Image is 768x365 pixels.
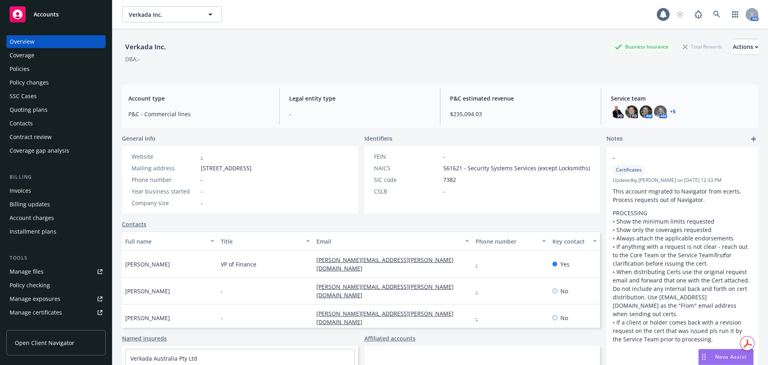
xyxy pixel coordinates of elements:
[10,292,60,305] div: Manage exposures
[125,237,206,246] div: Full name
[313,232,472,251] button: Email
[132,187,198,196] div: Year business started
[34,11,59,18] span: Accounts
[364,334,416,343] a: Affiliated accounts
[122,232,218,251] button: Full name
[10,103,48,116] div: Quoting plans
[6,76,106,89] a: Policy changes
[450,94,591,103] span: P&C estimated revenue
[289,94,430,103] span: Legal entity type
[6,103,106,116] a: Quoting plans
[364,134,392,143] span: Identifiers
[613,153,731,162] span: -
[715,353,747,360] span: Nova Assist
[6,90,106,103] a: SSC Cases
[10,131,52,143] div: Contract review
[132,175,198,184] div: Phone number
[6,3,106,26] a: Accounts
[10,49,34,62] div: Coverage
[125,260,170,268] span: [PERSON_NAME]
[443,164,590,172] span: 561621 - Security Systems Services (except Locksmiths)
[560,314,568,322] span: No
[6,292,106,305] a: Manage exposures
[699,349,709,365] div: Drag to move
[129,10,198,19] span: Verkada Inc.
[672,6,688,22] a: Start snowing
[549,232,600,251] button: Key contact
[613,187,752,204] p: This account migrated to Navigator from ecerts. Process requests out of Navigator.
[611,105,624,118] img: photo
[679,42,726,52] div: Total Rewards
[6,254,106,262] div: Tools
[733,39,758,55] button: Actions
[613,209,752,343] p: PROCESSING • Show the minimum limits requested • Show only the coverages requested • Always attac...
[221,287,223,295] span: -
[374,152,440,161] div: FEIN
[10,212,54,224] div: Account charges
[6,117,106,130] a: Contacts
[606,147,758,350] div: -CertificatesUpdatedby [PERSON_NAME] on [DATE] 12:33 PMThis account migrated to Navigator from ec...
[10,279,50,292] div: Policy checking
[128,94,270,103] span: Account type
[443,152,445,161] span: -
[289,110,430,118] span: -
[476,314,484,322] a: -
[10,198,50,211] div: Billing updates
[6,144,106,157] a: Coverage gap analysis
[132,199,198,207] div: Company size
[130,355,197,362] a: Verkada Australia Pty Ltd
[122,6,222,22] button: Verkada Inc.
[374,187,440,196] div: CSLB
[616,166,642,173] span: Certificates
[201,164,252,172] span: [STREET_ADDRESS]
[10,265,44,278] div: Manage files
[122,220,146,228] a: Contacts
[727,6,743,22] a: Switch app
[125,314,170,322] span: [PERSON_NAME]
[560,260,570,268] span: Yes
[122,42,169,52] div: Verkada Inc.
[443,175,456,184] span: 7382
[698,349,754,365] button: Nova Assist
[6,198,106,211] a: Billing updates
[218,232,313,251] button: Title
[201,153,203,160] a: -
[6,212,106,224] a: Account charges
[10,144,69,157] div: Coverage gap analysis
[10,320,50,333] div: Manage claims
[122,334,167,343] a: Named insureds
[316,283,454,299] a: [PERSON_NAME][EMAIL_ADDRESS][PERSON_NAME][DOMAIN_NAME]
[654,105,667,118] img: photo
[613,177,752,184] span: Updated by [PERSON_NAME] on [DATE] 12:33 PM
[125,55,140,63] div: DBA: -
[132,152,198,161] div: Website
[6,306,106,319] a: Manage certificates
[6,265,106,278] a: Manage files
[611,42,672,52] div: Business Insurance
[15,339,74,347] span: Open Client Navigator
[316,237,460,246] div: Email
[690,6,706,22] a: Report a Bug
[10,184,31,197] div: Invoices
[201,175,203,184] span: -
[552,237,588,246] div: Key contact
[640,105,652,118] img: photo
[6,49,106,62] a: Coverage
[749,134,758,144] a: add
[6,225,106,238] a: Installment plans
[6,320,106,333] a: Manage claims
[472,232,549,251] button: Phone number
[560,287,568,295] span: No
[611,94,752,103] span: Service team
[6,131,106,143] a: Contract review
[6,279,106,292] a: Policy checking
[476,287,484,295] a: -
[476,237,537,246] div: Phone number
[443,187,445,196] span: -
[10,76,49,89] div: Policy changes
[6,35,106,48] a: Overview
[10,225,56,238] div: Installment plans
[316,256,454,272] a: [PERSON_NAME][EMAIL_ADDRESS][PERSON_NAME][DOMAIN_NAME]
[606,134,623,144] span: Notes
